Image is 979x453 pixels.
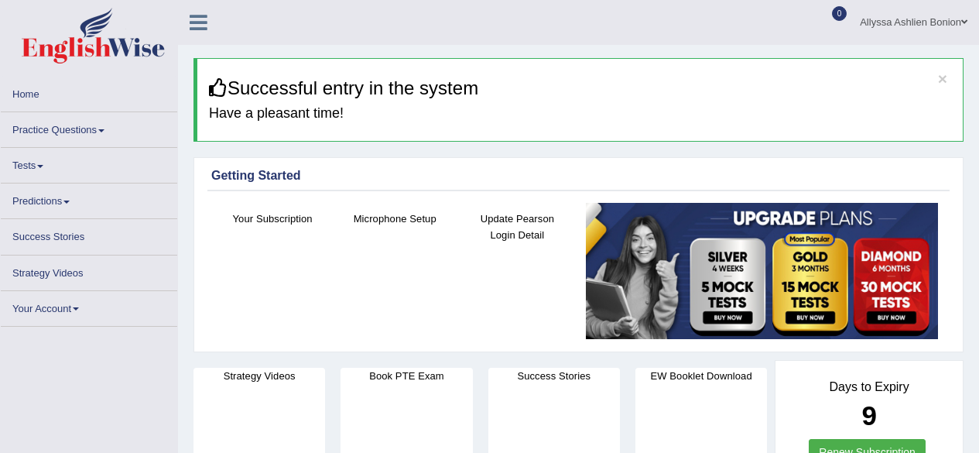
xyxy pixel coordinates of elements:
b: 9 [861,400,876,431]
button: × [938,70,947,87]
h4: Success Stories [488,368,620,384]
h4: EW Booklet Download [635,368,767,384]
h4: Days to Expiry [792,380,946,394]
h4: Strategy Videos [193,368,325,384]
a: Strategy Videos [1,256,177,286]
a: Home [1,77,177,107]
a: Your Account [1,291,177,321]
a: Success Stories [1,219,177,249]
h4: Have a pleasant time! [209,106,951,122]
h4: Your Subscription [219,211,326,227]
a: Tests [1,148,177,178]
span: 0 [832,6,847,21]
div: Getting Started [211,166,946,185]
a: Predictions [1,184,177,214]
img: small5.jpg [586,203,938,339]
a: Practice Questions [1,112,177,142]
h4: Update Pearson Login Detail [464,211,570,243]
h3: Successful entry in the system [209,78,951,98]
h4: Microphone Setup [341,211,448,227]
h4: Book PTE Exam [341,368,472,384]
